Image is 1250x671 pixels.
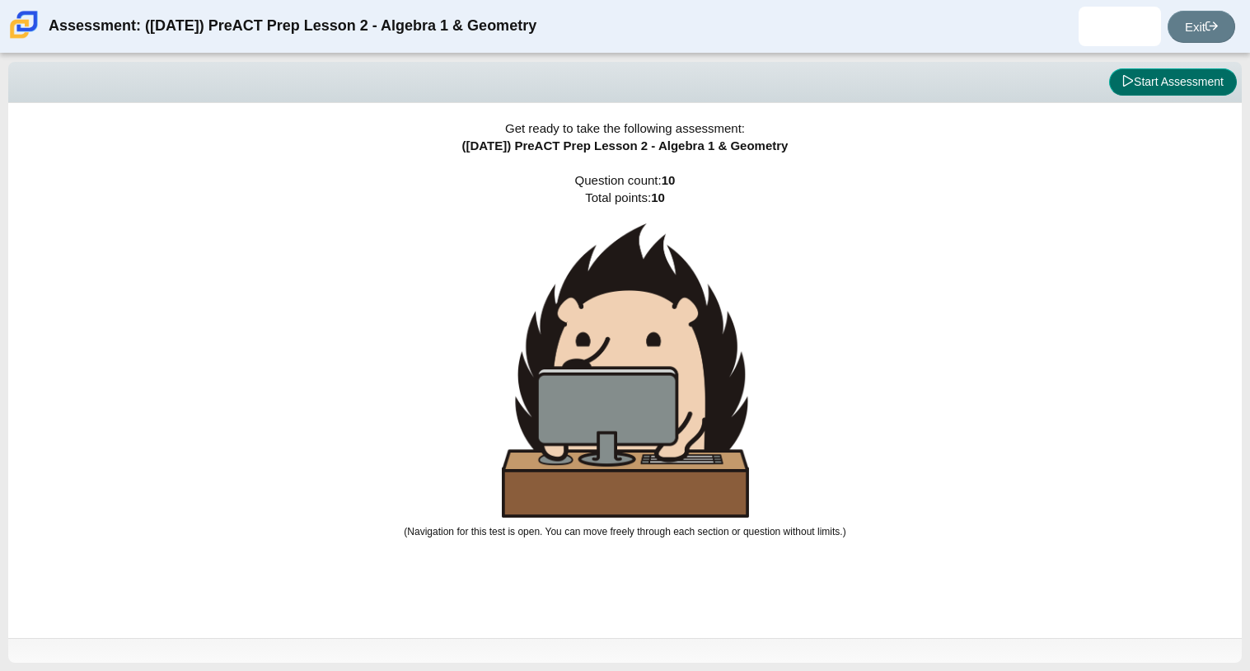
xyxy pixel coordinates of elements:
[404,173,845,537] span: Question count: Total points:
[1109,68,1237,96] button: Start Assessment
[1107,13,1133,40] img: anijah.taylor.kXNyyZ
[502,223,749,518] img: hedgehog-behind-computer-large.png
[49,7,536,46] div: Assessment: ([DATE]) PreACT Prep Lesson 2 - Algebra 1 & Geometry
[7,7,41,42] img: Carmen School of Science & Technology
[404,526,845,537] small: (Navigation for this test is open. You can move freely through each section or question without l...
[462,138,789,152] span: ([DATE]) PreACT Prep Lesson 2 - Algebra 1 & Geometry
[662,173,676,187] b: 10
[651,190,665,204] b: 10
[7,30,41,45] a: Carmen School of Science & Technology
[505,121,745,135] span: Get ready to take the following assessment:
[1168,11,1235,43] a: Exit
